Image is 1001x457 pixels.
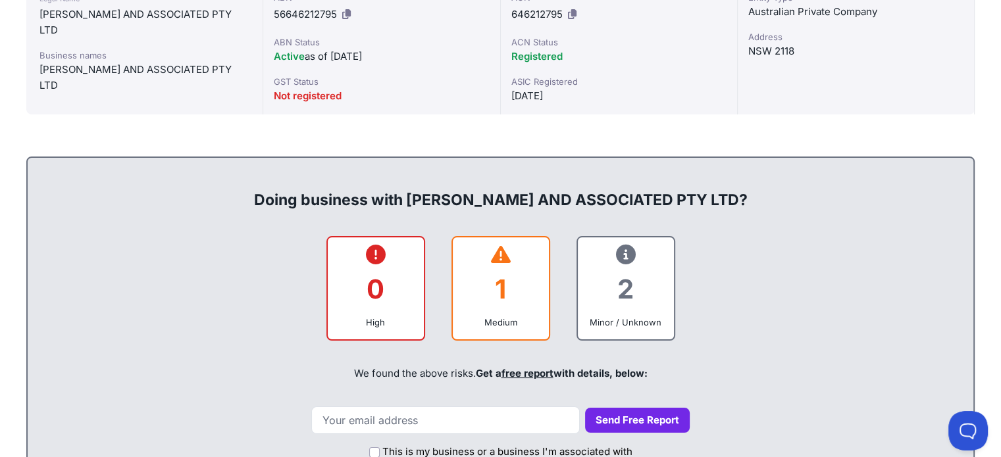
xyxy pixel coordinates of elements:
a: free report [501,367,553,379]
div: [PERSON_NAME] AND ASSOCIATED PTY LTD [39,7,249,38]
div: ASIC Registered [511,75,727,88]
span: Active [274,50,305,62]
div: Business names [39,49,249,62]
div: Australian Private Company [748,4,963,20]
div: as of [DATE] [274,49,489,64]
div: Minor / Unknown [588,316,663,329]
button: Send Free Report [585,408,690,433]
span: 646212795 [511,8,563,20]
div: Medium [463,316,538,329]
div: ABN Status [274,36,489,49]
div: GST Status [274,75,489,88]
input: Your email address [311,406,580,434]
iframe: Toggle Customer Support [948,411,988,450]
span: Registered [511,50,563,62]
div: [PERSON_NAME] AND ASSOCIATED PTY LTD [39,62,249,93]
div: 2 [588,262,663,316]
div: High [338,316,413,329]
span: Get a with details, below: [476,367,648,379]
div: Doing business with [PERSON_NAME] AND ASSOCIATED PTY LTD? [41,168,960,210]
span: 56646212795 [274,8,337,20]
div: We found the above risks. [41,351,960,396]
div: NSW 2118 [748,43,963,59]
div: ACN Status [511,36,727,49]
div: 0 [338,262,413,316]
span: Not registered [274,89,342,102]
div: [DATE] [511,88,727,104]
div: Address [748,30,963,43]
div: 1 [463,262,538,316]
